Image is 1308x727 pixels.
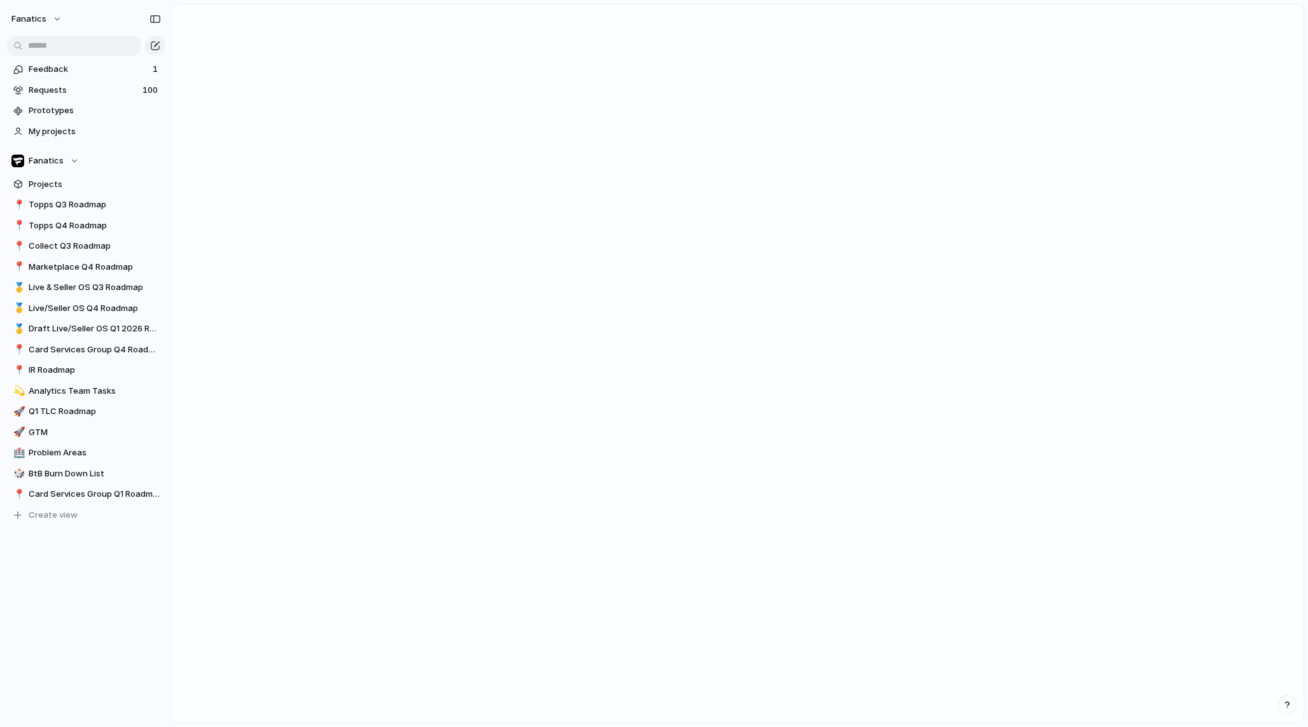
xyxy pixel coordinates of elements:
div: 📍 [13,487,22,502]
button: 🏥 [11,447,24,459]
button: 🚀 [11,426,24,439]
span: Requests [29,84,139,97]
button: 📍 [11,364,24,377]
a: 📍Card Services Group Q1 Roadmap [6,485,165,504]
span: Fanatics [29,155,64,167]
a: 📍Card Services Group Q4 Roadmap [6,340,165,359]
a: 🥇Live/Seller OS Q4 Roadmap [6,299,165,318]
div: 🥇 [13,280,22,295]
div: 📍 [13,342,22,357]
a: 🏥Problem Areas [6,443,165,462]
span: Create view [29,509,78,522]
span: Analytics Team Tasks [29,385,161,398]
span: Live & Seller OS Q3 Roadmap [29,281,161,294]
div: 🥇 [13,322,22,336]
button: 📍 [11,198,24,211]
a: My projects [6,122,165,141]
div: 🏥 [13,446,22,460]
div: 🥇 [13,301,22,315]
a: 📍Marketplace Q4 Roadmap [6,258,165,277]
a: 📍Topps Q4 Roadmap [6,216,165,235]
span: Collect Q3 Roadmap [29,240,161,253]
button: 🥇 [11,302,24,315]
div: 📍 [13,218,22,233]
a: 🚀Q1 TLC Roadmap [6,402,165,421]
a: 🥇Draft Live/Seller OS Q1 2026 Roadmap [6,319,165,338]
button: 📍 [11,343,24,356]
span: Draft Live/Seller OS Q1 2026 Roadmap [29,322,161,335]
span: Topps Q3 Roadmap [29,198,161,211]
span: My projects [29,125,161,138]
div: 📍 [13,363,22,378]
span: Projects [29,178,161,191]
span: fanatics [11,13,46,25]
span: Q1 TLC Roadmap [29,405,161,418]
button: 🚀 [11,405,24,418]
span: 100 [143,84,160,97]
span: Marketplace Q4 Roadmap [29,261,161,273]
a: 🚀GTM [6,423,165,442]
span: Card Services Group Q4 Roadmap [29,343,161,356]
div: 🚀 [13,425,22,440]
span: Card Services Group Q1 Roadmap [29,488,161,501]
button: 🥇 [11,281,24,294]
button: 📍 [11,488,24,501]
a: Prototypes [6,101,165,120]
button: fanatics [6,9,69,29]
div: 📍 [13,239,22,254]
span: Prototypes [29,104,161,117]
div: 📍 [13,198,22,212]
a: Feedback1 [6,60,165,79]
button: 📍 [11,240,24,253]
span: IR Roadmap [29,364,161,377]
a: Projects [6,175,165,194]
a: Requests100 [6,81,165,100]
a: 🥇Live & Seller OS Q3 Roadmap [6,278,165,297]
span: GTM [29,426,161,439]
span: Feedback [29,63,149,76]
button: 📍 [11,219,24,232]
a: 📍Collect Q3 Roadmap [6,237,165,256]
span: 1 [153,63,160,76]
div: 🎲 [13,466,22,481]
button: 💫 [11,385,24,398]
span: Problem Areas [29,447,161,459]
button: Create view [6,506,165,525]
a: 📍IR Roadmap [6,361,165,380]
span: Topps Q4 Roadmap [29,219,161,232]
button: Fanatics [6,151,165,170]
a: 🎲BtB Burn Down List [6,464,165,483]
button: 🎲 [11,467,24,480]
button: 🥇 [11,322,24,335]
button: 📍 [11,261,24,273]
a: 📍Topps Q3 Roadmap [6,195,165,214]
span: BtB Burn Down List [29,467,161,480]
div: 💫 [13,384,22,398]
a: 💫Analytics Team Tasks [6,382,165,401]
div: 📍 [13,260,22,274]
div: 🚀 [13,405,22,419]
span: Live/Seller OS Q4 Roadmap [29,302,161,315]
